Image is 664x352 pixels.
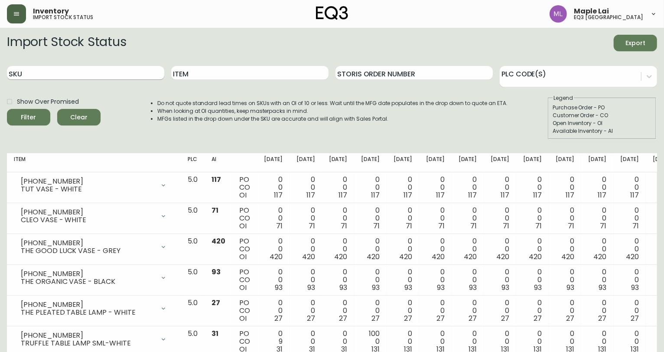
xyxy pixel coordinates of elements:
[574,8,609,15] span: Maple Lai
[436,313,445,323] span: 27
[534,283,542,293] span: 93
[14,299,174,318] div: [PHONE_NUMBER]THE PLEATED TABLE LAMP - WHITE
[523,237,542,261] div: 0 0
[14,237,174,257] div: [PHONE_NUMBER]THE GOOD LUCK VASE - GREY
[553,127,651,135] div: Available Inventory - AI
[296,237,315,261] div: 0 0
[322,153,355,172] th: [DATE]
[361,268,380,292] div: 0 0
[598,190,607,200] span: 117
[361,299,380,322] div: 0 0
[523,268,542,292] div: 0 0
[469,190,477,200] span: 117
[64,112,94,123] span: Clear
[33,8,69,15] span: Inventory
[21,278,155,286] div: THE ORGANIC VASE - BLACK
[523,299,542,322] div: 0 0
[556,299,574,322] div: 0 0
[181,234,205,265] td: 5.0
[239,207,250,230] div: PO CO
[181,172,205,203] td: 5.0
[290,153,322,172] th: [DATE]
[566,283,574,293] span: 93
[459,299,477,322] div: 0 0
[588,176,607,199] div: 0 0
[239,313,247,323] span: OI
[588,299,607,322] div: 0 0
[394,268,412,292] div: 0 0
[432,252,445,262] span: 420
[17,97,79,106] span: Show Over Promised
[264,207,283,230] div: 0 0
[459,207,477,230] div: 0 0
[205,153,232,172] th: AI
[340,283,348,293] span: 93
[469,283,477,293] span: 93
[21,208,155,216] div: [PHONE_NUMBER]
[371,313,380,323] span: 27
[630,190,639,200] span: 117
[264,237,283,261] div: 0 0
[329,299,348,322] div: 0 0
[21,339,155,347] div: TRUFFLE TABLE LAMP SML-WHITE
[371,190,380,200] span: 117
[556,268,574,292] div: 0 0
[21,178,155,185] div: [PHONE_NUMBER]
[566,313,574,323] span: 27
[394,176,412,199] div: 0 0
[264,268,283,292] div: 0 0
[14,176,174,195] div: [PHONE_NUMBER]TUT VASE - WHITE
[556,176,574,199] div: 0 0
[275,283,283,293] span: 93
[296,268,315,292] div: 0 0
[404,313,412,323] span: 27
[404,190,412,200] span: 117
[21,301,155,309] div: [PHONE_NUMBER]
[553,112,651,119] div: Customer Order - CO
[212,329,218,339] span: 31
[600,221,607,231] span: 71
[296,176,315,199] div: 0 0
[614,153,646,172] th: [DATE]
[274,313,283,323] span: 27
[426,207,445,230] div: 0 0
[57,109,101,125] button: Clear
[621,268,639,292] div: 0 0
[574,15,643,20] h5: eq3 [GEOGRAPHIC_DATA]
[426,176,445,199] div: 0 0
[157,99,508,107] li: Do not quote standard lead times on SKUs with an OI of 10 or less. Wait until the MFG date popula...
[599,283,607,293] span: 93
[276,221,283,231] span: 71
[588,237,607,261] div: 0 0
[373,221,380,231] span: 71
[549,153,581,172] th: [DATE]
[239,268,250,292] div: PO CO
[566,190,574,200] span: 117
[212,298,220,308] span: 27
[339,313,348,323] span: 27
[264,176,283,199] div: 0 0
[436,190,445,200] span: 117
[21,239,155,247] div: [PHONE_NUMBER]
[354,153,387,172] th: [DATE]
[296,299,315,322] div: 0 0
[556,237,574,261] div: 0 0
[621,237,639,261] div: 0 0
[21,112,36,123] div: Filter
[394,299,412,322] div: 0 0
[459,176,477,199] div: 0 0
[553,94,574,102] legend: Legend
[426,299,445,322] div: 0 0
[523,176,542,199] div: 0 0
[459,268,477,292] div: 0 0
[21,270,155,278] div: [PHONE_NUMBER]
[239,190,247,200] span: OI
[329,237,348,261] div: 0 0
[501,190,509,200] span: 117
[239,237,250,261] div: PO CO
[157,107,508,115] li: When looking at OI quantities, keep masterpacks in mind.
[239,283,247,293] span: OI
[404,283,412,293] span: 93
[372,283,380,293] span: 93
[7,35,126,51] h2: Import Stock Status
